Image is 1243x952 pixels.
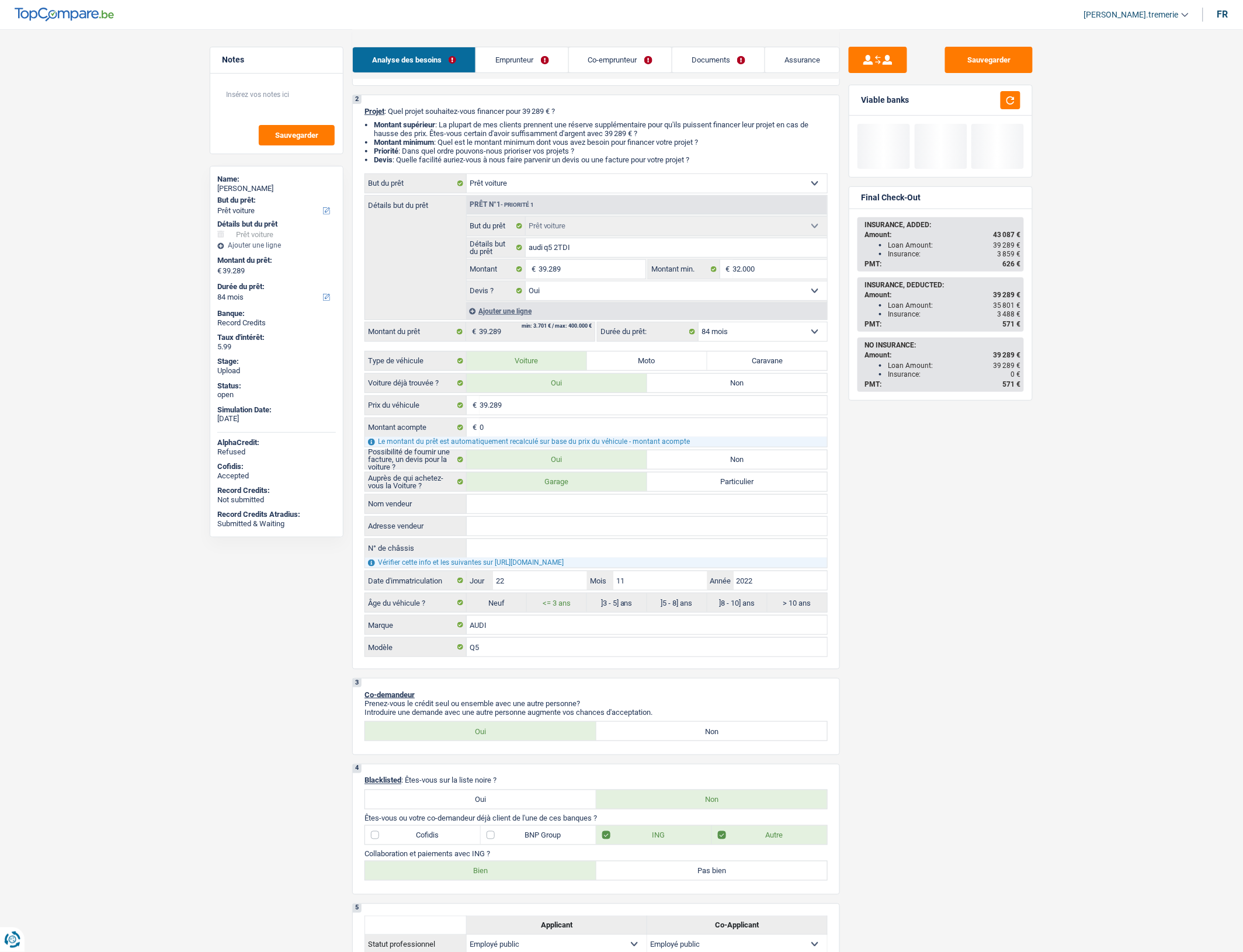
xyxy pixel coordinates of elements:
label: Autre [712,826,828,845]
div: 3 [353,679,362,687]
div: Loan Amount: [888,362,1020,370]
div: PMT: [864,380,1020,388]
label: Voiture déjà trouvée ? [365,374,467,392]
div: 5.99 [217,342,336,352]
input: JJ [493,571,586,590]
strong: Montant minimum [374,138,434,147]
label: Devis ? [467,282,526,300]
span: - Priorité 1 [501,201,534,208]
div: Insurance: [888,250,1020,258]
label: Non [596,722,828,741]
label: Non [647,450,828,469]
div: PMT: [864,320,1020,328]
span: 0 € [1011,370,1020,378]
input: AAAA [734,571,827,590]
div: 5 [353,904,362,913]
label: Garage [467,472,647,491]
input: MM [613,571,707,590]
li: : Dans quel ordre pouvons-nous prioriser vos projets ? [374,147,828,155]
div: Insurance: [888,370,1020,378]
div: Amount: [864,291,1020,299]
label: Non [596,790,828,809]
label: N° de châssis [365,539,467,558]
a: Documents [672,47,765,72]
th: Co-Applicant [647,916,828,935]
span: 35 801 € [993,301,1020,310]
label: Particulier [647,472,828,491]
label: Oui [365,722,596,741]
div: Le montant du prêt est automatiquement recalculé sur base du prix du véhicule - montant acompte [365,437,827,447]
label: > 10 ans [768,593,828,612]
label: Marque [365,616,467,634]
div: Record Credits: [217,486,336,495]
div: Upload [217,366,336,376]
div: NO INSURANCE: [864,341,1020,349]
label: Bien [365,861,596,880]
a: [PERSON_NAME].tremerie [1075,5,1189,25]
div: INSURANCE, DEDUCTED: [864,281,1020,289]
div: Cofidis: [217,462,336,471]
label: But du prêt [365,174,467,193]
div: AlphaCredit: [217,438,336,447]
span: Projet [364,107,384,116]
strong: Montant supérieur [374,120,435,129]
label: Type de véhicule [365,352,467,370]
label: Détails but du prêt [365,196,466,209]
div: INSURANCE, ADDED: [864,221,1020,229]
label: But du prêt [467,217,526,235]
li: : Quelle facilité auriez-vous à nous faire parvenir un devis ou une facture pour votre projet ? [374,155,828,164]
h5: Notes [222,55,331,65]
span: [PERSON_NAME].tremerie [1084,10,1179,20]
label: Montant du prêt [365,322,466,341]
label: Modèle [365,638,467,656]
span: € [217,266,221,276]
div: 2 [353,95,362,104]
a: Emprunteur [476,47,568,72]
input: Sélectionnez votre adresse dans la barre de recherche [467,517,827,536]
li: : La plupart de mes clients prennent une réserve supplémentaire pour qu'ils puissent financer leu... [374,120,828,138]
label: Montant du prêt: [217,256,334,265]
label: Voiture [467,352,587,370]
label: Adresse vendeur [365,517,467,536]
div: Accepted [217,471,336,481]
label: ]5 - 8] ans [647,593,707,612]
div: Détails but du prêt [217,220,336,229]
div: open [217,390,336,399]
label: Auprès de qui achetez-vous la Voiture ? [365,472,467,491]
label: But du prêt: [217,196,334,205]
label: Non [647,374,828,392]
label: Pas bien [596,861,828,880]
div: Record Credits [217,318,336,328]
label: Âge du véhicule ? [365,593,467,612]
span: 39 289 € [993,241,1020,249]
span: 571 € [1002,320,1020,328]
span: € [466,322,479,341]
label: Montant acompte [365,418,467,437]
label: Possibilité de fournir une facture, un devis pour la voiture ? [365,450,467,469]
div: 4 [353,765,362,773]
label: Année [707,571,734,590]
button: Sauvegarder [945,47,1033,73]
span: € [467,418,480,437]
label: ING [596,826,712,845]
label: Oui [467,374,647,392]
label: BNP Group [481,826,596,845]
strong: Priorité [374,147,398,155]
label: Détails but du prêt [467,238,526,257]
span: 626 € [1002,260,1020,268]
span: Devis [374,155,393,164]
li: : Quel est le montant minimum dont vous avez besoin pour financer votre projet ? [374,138,828,147]
label: Durée du prêt: [598,322,699,341]
div: fr [1217,9,1228,20]
div: Banque: [217,309,336,318]
label: Oui [365,790,596,809]
div: Ajouter une ligne [217,241,336,249]
div: Simulation Date: [217,405,336,415]
label: <= 3 ans [527,593,587,612]
div: Final Check-Out [861,193,921,203]
div: Record Credits Atradius: [217,510,336,519]
span: Co-demandeur [364,690,415,699]
th: Applicant [467,916,647,935]
label: Cofidis [365,826,481,845]
label: Nom vendeur [365,495,467,513]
